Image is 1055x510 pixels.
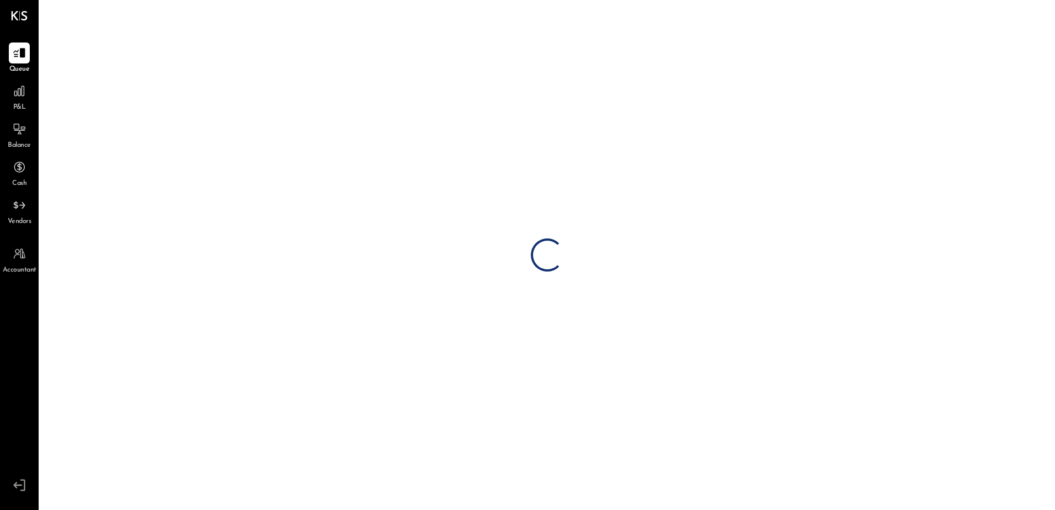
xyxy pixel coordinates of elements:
a: Cash [1,157,38,189]
span: Queue [9,65,30,75]
span: Vendors [8,217,31,227]
a: P&L [1,81,38,113]
a: Vendors [1,195,38,227]
span: P&L [13,103,26,113]
a: Accountant [1,243,38,275]
span: Balance [8,141,31,151]
a: Balance [1,119,38,151]
a: Queue [1,42,38,75]
span: Cash [12,179,26,189]
span: Accountant [3,265,36,275]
